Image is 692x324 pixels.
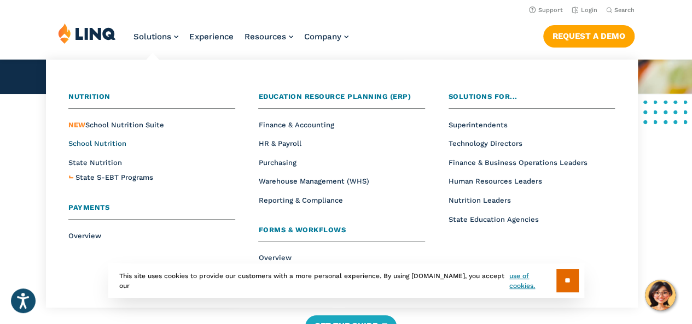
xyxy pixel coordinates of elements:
[108,263,584,298] div: This site uses cookies to provide our customers with a more personal experience. By using [DOMAIN...
[258,177,369,185] a: Warehouse Management (WHS)
[258,91,425,109] a: Education Resource Planning (ERP)
[68,158,122,167] a: State Nutrition
[449,196,511,204] a: Nutrition Leaders
[68,202,235,220] a: Payments
[449,121,508,129] a: Superintendents
[68,121,85,129] span: NEW
[258,226,346,234] span: Forms & Workflows
[449,91,615,109] a: Solutions for...
[606,6,635,14] button: Open Search Bar
[189,32,234,42] a: Experience
[68,203,109,211] span: Payments
[304,32,348,42] a: Company
[133,32,171,42] span: Solutions
[68,121,164,129] span: School Nutrition Suite
[245,32,286,42] span: Resources
[68,92,111,101] span: Nutrition
[449,139,522,148] a: Technology Directors
[449,177,542,185] a: Human Resources Leaders
[68,91,235,109] a: Nutrition
[258,158,296,167] a: Purchasing
[529,7,563,14] a: Support
[258,196,342,204] a: Reporting & Compliance
[245,32,293,42] a: Resources
[258,254,291,262] a: Overview
[58,23,116,44] img: LINQ | K‑12 Software
[449,215,539,223] a: State Education Agencies
[572,7,597,14] a: Login
[68,232,101,240] a: Overview
[133,23,348,59] nav: Primary Navigation
[614,7,635,14] span: Search
[509,271,556,291] a: use of cookies.
[449,92,517,101] span: Solutions for...
[449,158,588,167] a: Finance & Business Operations Leaders
[133,32,178,42] a: Solutions
[68,139,126,148] a: School Nutrition
[75,172,153,184] a: State S-EBT Programs
[543,25,635,47] a: Request a Demo
[543,23,635,47] nav: Button Navigation
[68,121,164,129] a: NEWSchool Nutrition Suite
[75,173,153,181] span: State S-EBT Programs
[258,139,301,148] a: HR & Payroll
[258,225,425,242] a: Forms & Workflows
[304,32,341,42] span: Company
[258,121,334,129] a: Finance & Accounting
[258,92,411,101] span: Education Resource Planning (ERP)
[645,280,676,310] button: Hello, have a question? Let’s chat.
